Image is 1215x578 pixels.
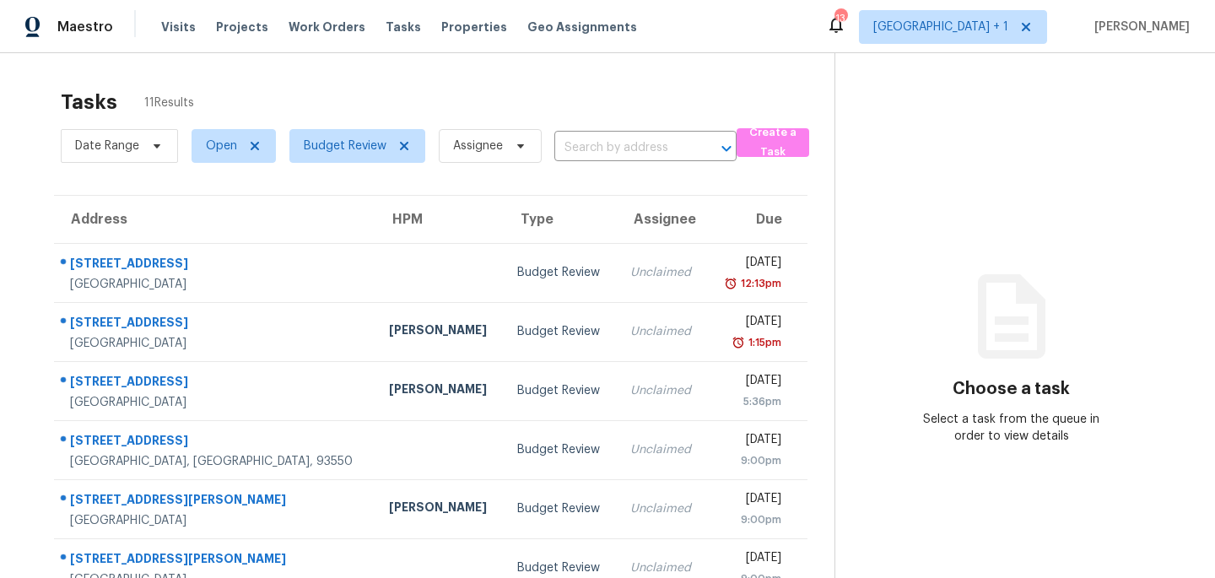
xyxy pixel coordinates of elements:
[737,275,781,292] div: 12:13pm
[216,19,268,35] span: Projects
[1088,19,1190,35] span: [PERSON_NAME]
[724,275,737,292] img: Overdue Alarm Icon
[721,549,780,570] div: [DATE]
[732,334,745,351] img: Overdue Alarm Icon
[70,373,362,394] div: [STREET_ADDRESS]
[70,335,362,352] div: [GEOGRAPHIC_DATA]
[517,500,603,517] div: Budget Review
[289,19,365,35] span: Work Orders
[389,321,490,343] div: [PERSON_NAME]
[144,95,194,111] span: 11 Results
[517,441,603,458] div: Budget Review
[453,138,503,154] span: Assignee
[721,490,780,511] div: [DATE]
[375,196,504,243] th: HPM
[617,196,707,243] th: Assignee
[953,381,1070,397] h3: Choose a task
[834,10,846,27] div: 13
[630,500,694,517] div: Unclaimed
[517,559,603,576] div: Budget Review
[630,441,694,458] div: Unclaimed
[721,511,780,528] div: 9:00pm
[70,432,362,453] div: [STREET_ADDRESS]
[707,196,807,243] th: Due
[527,19,637,35] span: Geo Assignments
[630,264,694,281] div: Unclaimed
[61,94,117,111] h2: Tasks
[54,196,375,243] th: Address
[70,276,362,293] div: [GEOGRAPHIC_DATA]
[386,21,421,33] span: Tasks
[304,138,386,154] span: Budget Review
[517,323,603,340] div: Budget Review
[721,452,780,469] div: 9:00pm
[745,334,781,351] div: 1:15pm
[554,135,689,161] input: Search by address
[517,382,603,399] div: Budget Review
[504,196,617,243] th: Type
[389,381,490,402] div: [PERSON_NAME]
[75,138,139,154] span: Date Range
[721,254,780,275] div: [DATE]
[161,19,196,35] span: Visits
[721,393,780,410] div: 5:36pm
[206,138,237,154] span: Open
[745,123,801,162] span: Create a Task
[70,491,362,512] div: [STREET_ADDRESS][PERSON_NAME]
[630,323,694,340] div: Unclaimed
[70,255,362,276] div: [STREET_ADDRESS]
[923,411,1099,445] div: Select a task from the queue in order to view details
[873,19,1008,35] span: [GEOGRAPHIC_DATA] + 1
[630,559,694,576] div: Unclaimed
[70,512,362,529] div: [GEOGRAPHIC_DATA]
[389,499,490,520] div: [PERSON_NAME]
[70,394,362,411] div: [GEOGRAPHIC_DATA]
[70,314,362,335] div: [STREET_ADDRESS]
[57,19,113,35] span: Maestro
[517,264,603,281] div: Budget Review
[70,550,362,571] div: [STREET_ADDRESS][PERSON_NAME]
[630,382,694,399] div: Unclaimed
[721,372,780,393] div: [DATE]
[721,431,780,452] div: [DATE]
[721,313,780,334] div: [DATE]
[441,19,507,35] span: Properties
[737,128,809,157] button: Create a Task
[715,137,738,160] button: Open
[70,453,362,470] div: [GEOGRAPHIC_DATA], [GEOGRAPHIC_DATA], 93550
